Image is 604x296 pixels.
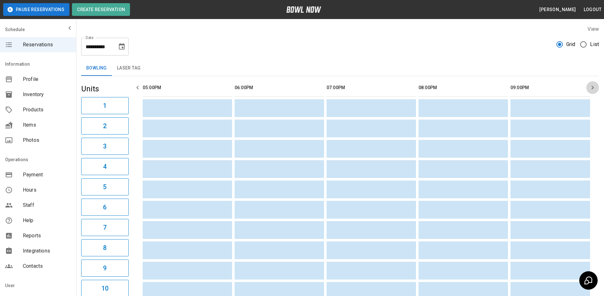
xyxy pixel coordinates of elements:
[81,117,129,135] button: 2
[23,106,71,114] span: Products
[103,222,107,233] h6: 7
[81,158,129,175] button: 4
[23,247,71,255] span: Integrations
[23,217,71,224] span: Help
[286,6,321,13] img: logo
[101,283,108,293] h6: 10
[23,121,71,129] span: Items
[23,136,71,144] span: Photos
[3,3,69,16] button: Pause Reservations
[103,243,107,253] h6: 8
[23,232,71,240] span: Reports
[103,101,107,111] h6: 1
[103,182,107,192] h6: 5
[81,61,112,76] button: Bowling
[588,26,599,32] label: View
[103,263,107,273] h6: 9
[581,4,604,16] button: Logout
[23,171,71,179] span: Payment
[23,41,71,49] span: Reservations
[537,4,578,16] button: [PERSON_NAME]
[23,91,71,98] span: Inventory
[81,61,599,76] div: inventory tabs
[81,239,129,256] button: 8
[103,141,107,151] h6: 3
[566,41,575,48] span: Grid
[23,186,71,194] span: Hours
[81,97,129,114] button: 1
[72,3,130,16] button: Create Reservation
[23,201,71,209] span: Staff
[81,260,129,277] button: 9
[112,61,146,76] button: Laser Tag
[81,178,129,195] button: 5
[81,84,129,94] h5: Units
[103,161,107,172] h6: 4
[115,40,128,53] button: Choose date, selected date is Aug 15, 2025
[23,76,71,83] span: Profile
[103,121,107,131] h6: 2
[81,219,129,236] button: 7
[590,41,599,48] span: List
[23,262,71,270] span: Contacts
[81,199,129,216] button: 6
[103,202,107,212] h6: 6
[81,138,129,155] button: 3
